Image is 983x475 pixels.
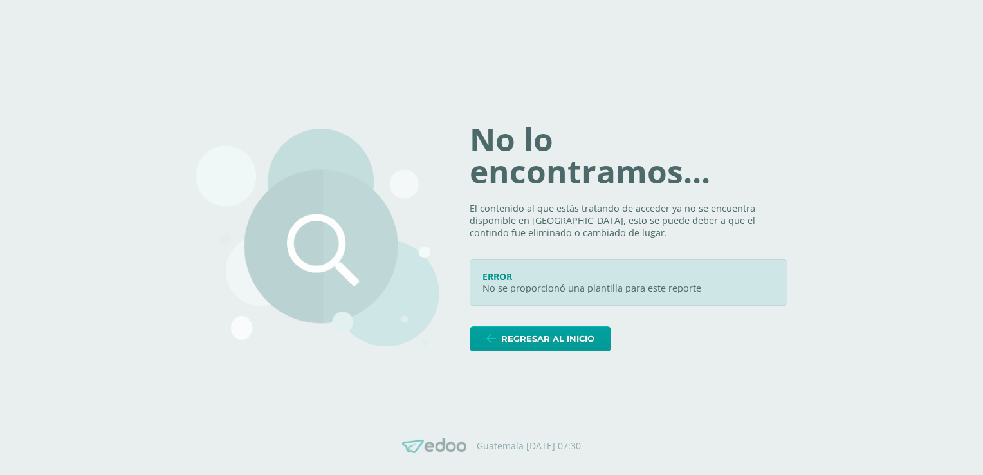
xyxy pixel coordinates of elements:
[482,283,775,295] p: No se proporcionó una plantilla para este reporte
[196,129,439,346] img: 404.png
[470,124,787,187] h1: No lo encontramos...
[402,438,466,454] img: Edoo
[501,327,594,351] span: Regresar al inicio
[470,326,611,351] a: Regresar al inicio
[477,440,581,452] p: Guatemala [DATE] 07:30
[482,270,512,283] span: ERROR
[470,203,787,239] p: El contenido al que estás tratando de acceder ya no se encuentra disponible en [GEOGRAPHIC_DATA],...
